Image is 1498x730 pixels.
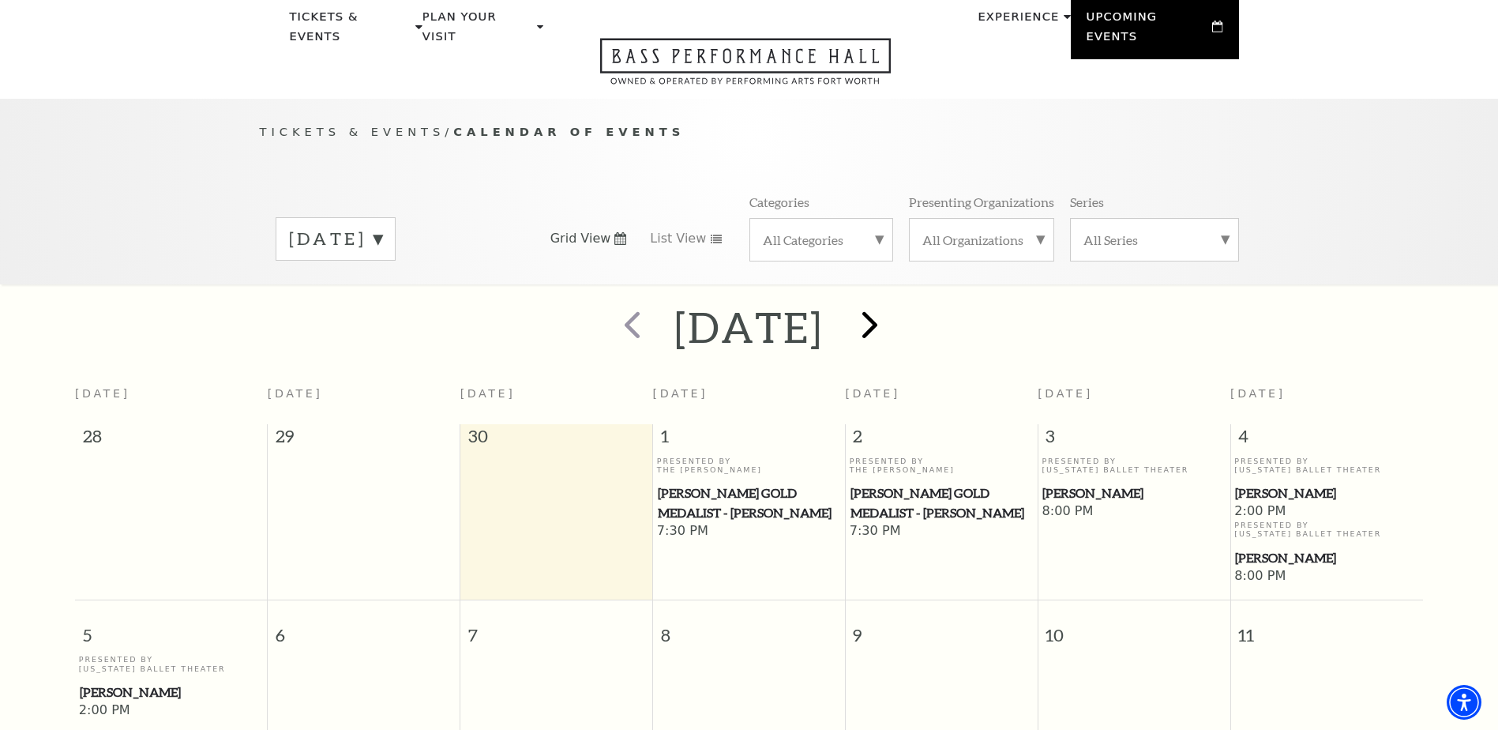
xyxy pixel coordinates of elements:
[460,424,652,456] span: 30
[75,387,130,400] span: [DATE]
[1234,568,1419,585] span: 8:00 PM
[1038,600,1230,655] span: 10
[550,230,611,247] span: Grid View
[1234,484,1419,503] a: Peter Pan
[846,424,1038,456] span: 2
[79,655,264,673] p: Presented By [US_STATE] Ballet Theater
[1235,548,1418,568] span: [PERSON_NAME]
[1038,387,1093,400] span: [DATE]
[75,600,267,655] span: 5
[850,484,1034,522] a: Cliburn Gold Medalist - Aristo Sham
[268,600,460,655] span: 6
[260,125,445,138] span: Tickets & Events
[453,125,685,138] span: Calendar of Events
[850,523,1034,540] span: 7:30 PM
[290,7,412,55] p: Tickets & Events
[850,484,1033,522] span: [PERSON_NAME] Gold Medalist - [PERSON_NAME]
[1083,231,1226,248] label: All Series
[1042,503,1226,521] span: 8:00 PM
[657,484,841,522] a: Cliburn Gold Medalist - Aristo Sham
[1042,484,1226,503] a: Peter Pan
[602,299,659,356] button: prev
[1042,484,1225,503] span: [PERSON_NAME]
[763,231,880,248] label: All Categories
[460,387,516,400] span: [DATE]
[846,600,1038,655] span: 9
[1230,387,1286,400] span: [DATE]
[1234,521,1419,539] p: Presented By [US_STATE] Ballet Theater
[839,299,896,356] button: next
[674,302,824,352] h2: [DATE]
[845,387,900,400] span: [DATE]
[1087,7,1209,55] p: Upcoming Events
[1234,457,1419,475] p: Presented By [US_STATE] Ballet Theater
[75,424,267,456] span: 28
[749,194,809,210] p: Categories
[260,122,1239,142] p: /
[850,457,1034,475] p: Presented By The [PERSON_NAME]
[653,600,845,655] span: 8
[1231,424,1423,456] span: 4
[422,7,533,55] p: Plan Your Visit
[922,231,1041,248] label: All Organizations
[268,424,460,456] span: 29
[289,227,382,251] label: [DATE]
[1234,548,1419,568] a: Peter Pan
[909,194,1054,210] p: Presenting Organizations
[978,7,1059,36] p: Experience
[1234,503,1419,521] span: 2:00 PM
[543,38,948,99] a: Open this option
[79,702,264,720] span: 2:00 PM
[1038,424,1230,456] span: 3
[1447,685,1481,720] div: Accessibility Menu
[1070,194,1104,210] p: Series
[268,387,323,400] span: [DATE]
[79,683,264,702] a: Peter Pan
[658,484,840,522] span: [PERSON_NAME] Gold Medalist - [PERSON_NAME]
[460,600,652,655] span: 7
[1231,600,1423,655] span: 11
[653,424,845,456] span: 1
[657,457,841,475] p: Presented By The [PERSON_NAME]
[1042,457,1226,475] p: Presented By [US_STATE] Ballet Theater
[650,230,706,247] span: List View
[653,387,708,400] span: [DATE]
[657,523,841,540] span: 7:30 PM
[80,683,263,702] span: [PERSON_NAME]
[1235,484,1418,503] span: [PERSON_NAME]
